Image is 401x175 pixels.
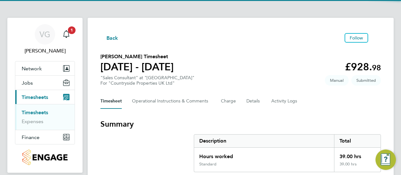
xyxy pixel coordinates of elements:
span: 98 [372,63,381,72]
button: Network [15,61,75,75]
h2: [PERSON_NAME] Timesheet [100,53,174,60]
span: This timesheet was manually created. [325,75,349,86]
span: VG [40,30,50,38]
button: Operational Instructions & Comments [132,94,211,109]
span: Back [106,34,118,42]
a: Go to home page [15,150,75,165]
span: Jobs [22,80,33,86]
div: Total [334,135,381,147]
div: For "Countryside Properties UK Ltd" [100,80,194,86]
button: Charge [221,94,236,109]
span: 1 [68,26,76,34]
h3: Summary [100,119,381,129]
img: countryside-properties-logo-retina.png [22,150,67,165]
div: Standard [199,162,216,167]
button: Back [100,34,118,42]
button: Timesheets Menu [371,36,381,39]
span: Victoria Gledhill [15,47,75,55]
div: Summary [194,134,381,172]
span: This timesheet is Submitted. [351,75,381,86]
button: Details [246,94,261,109]
button: Finance [15,130,75,144]
button: Jobs [15,76,75,90]
span: Timesheets [22,94,48,100]
div: Hours worked [194,148,334,162]
nav: Main navigation [7,18,83,173]
a: Expenses [22,118,43,124]
h1: [DATE] - [DATE] [100,60,174,73]
div: 39.00 hrs [334,148,381,162]
button: Engage Resource Center [375,150,396,170]
div: Description [194,135,334,147]
span: Network [22,66,42,72]
div: 39.00 hrs [334,162,381,172]
app-decimal: £928. [345,61,381,73]
div: "Sales Consultant" at "[GEOGRAPHIC_DATA]" [100,75,194,86]
span: Finance [22,134,40,140]
div: Timesheets [15,104,75,130]
button: Timesheet [100,94,122,109]
button: Timesheets [15,90,75,104]
a: VG[PERSON_NAME] [15,24,75,55]
a: Timesheets [22,109,48,115]
span: Follow [350,35,363,41]
button: Activity Logs [271,94,298,109]
a: 1 [60,24,73,45]
button: Follow [345,33,368,43]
